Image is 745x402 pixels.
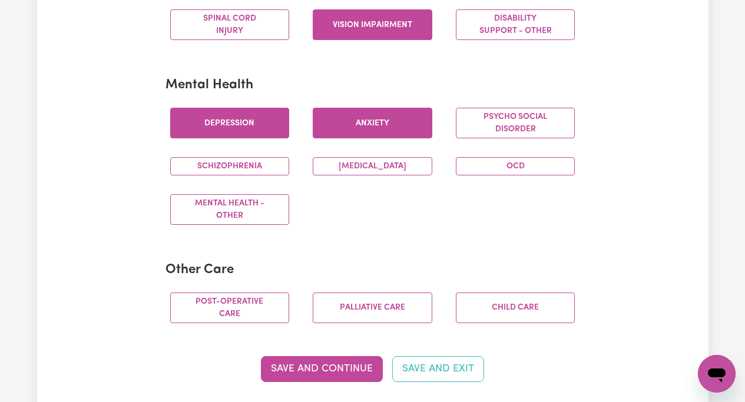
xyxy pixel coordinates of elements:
button: OCD [456,157,575,175]
button: Vision impairment [313,9,432,40]
button: Save and Continue [261,356,383,382]
button: Depression [170,108,290,138]
button: Psycho social disorder [456,108,575,138]
button: Schizophrenia [170,157,290,175]
button: Child care [456,293,575,323]
iframe: Button to launch messaging window [698,355,736,393]
button: [MEDICAL_DATA] [313,157,432,175]
h2: Other Care [165,263,580,278]
button: Disability support - Other [456,9,575,40]
button: Post-operative care [170,293,290,323]
h2: Mental Health [165,78,580,94]
button: Save and Exit [392,356,484,382]
button: Mental Health - Other [170,194,290,225]
button: Palliative care [313,293,432,323]
button: Spinal cord injury [170,9,290,40]
button: Anxiety [313,108,432,138]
